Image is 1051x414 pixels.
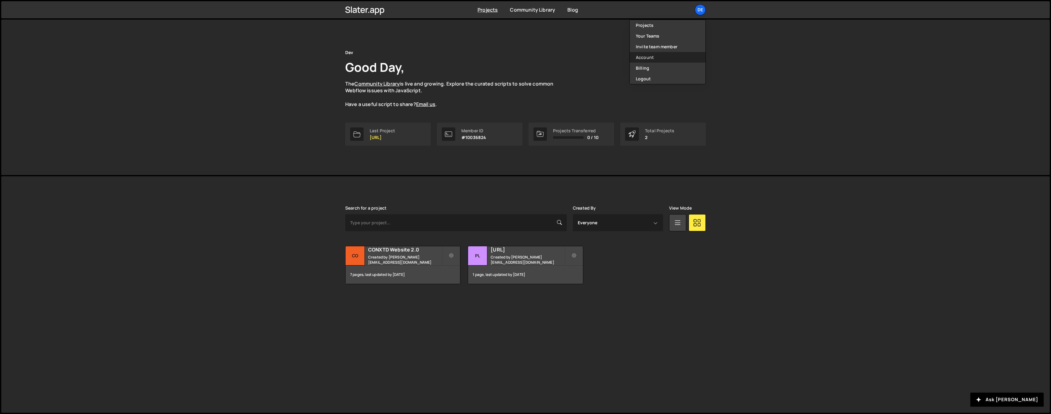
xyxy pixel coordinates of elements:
[345,246,460,284] a: CO CONXTD Website 2.0 Created by [PERSON_NAME][EMAIL_ADDRESS][DOMAIN_NAME] 7 pages, last updated ...
[461,135,486,140] p: #10036824
[468,246,583,284] a: Pl [URL] Created by [PERSON_NAME][EMAIL_ADDRESS][DOMAIN_NAME] 1 page, last updated by [DATE]
[368,255,442,265] small: Created by [PERSON_NAME][EMAIL_ADDRESS][DOMAIN_NAME]
[468,266,583,284] div: 1 page, last updated by [DATE]
[669,206,692,211] label: View Mode
[345,49,353,56] div: Dev
[416,101,435,108] a: Email us
[695,4,706,15] a: De
[491,255,564,265] small: Created by [PERSON_NAME][EMAIL_ADDRESS][DOMAIN_NAME]
[345,214,567,231] input: Type your project...
[370,128,395,133] div: Last Project
[345,123,431,146] a: Last Project [URL]
[346,266,460,284] div: 7 pages, last updated by [DATE]
[354,80,400,87] a: Community Library
[630,73,705,84] button: Logout
[346,246,365,266] div: CO
[573,206,596,211] label: Created By
[630,52,705,63] a: Account
[468,246,487,266] div: Pl
[630,63,705,73] a: Billing
[510,6,555,13] a: Community Library
[553,128,599,133] div: Projects Transferred
[461,128,486,133] div: Member ID
[370,135,395,140] p: [URL]
[345,206,386,211] label: Search for a project
[970,393,1044,407] button: Ask [PERSON_NAME]
[630,41,705,52] a: Invite team member
[645,128,674,133] div: Total Projects
[645,135,674,140] p: 2
[491,246,564,253] h2: [URL]
[478,6,498,13] a: Projects
[587,135,599,140] span: 0 / 10
[368,246,442,253] h2: CONXTD Website 2.0
[567,6,578,13] a: Blog
[345,59,405,75] h1: Good Day,
[345,80,565,108] p: The is live and growing. Explore the curated scripts to solve common Webflow issues with JavaScri...
[630,31,705,41] a: Your Teams
[630,20,705,31] a: Projects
